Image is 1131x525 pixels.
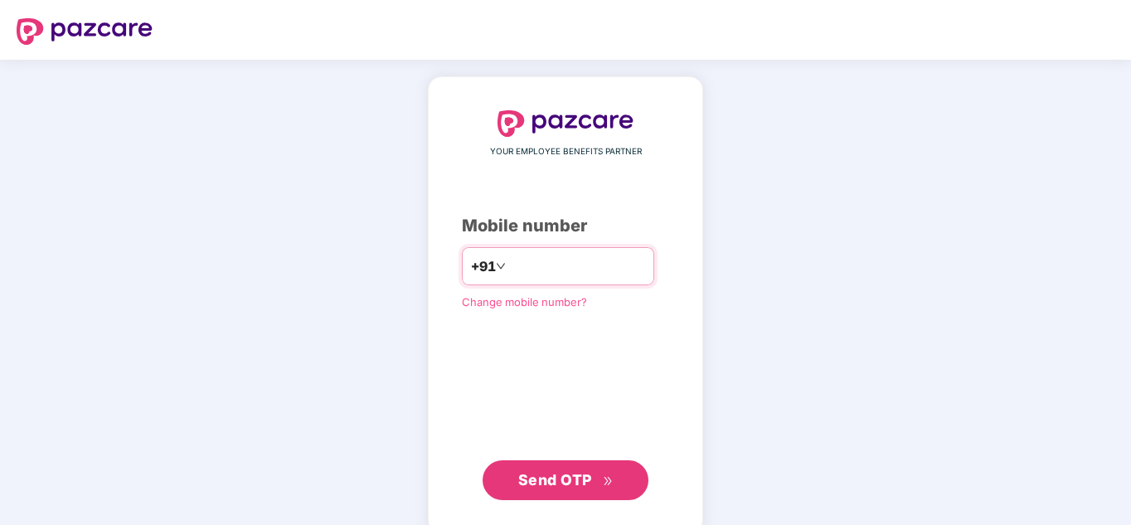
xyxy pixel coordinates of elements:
span: +91 [471,256,496,277]
a: Change mobile number? [462,295,587,309]
span: YOUR EMPLOYEE BENEFITS PARTNER [490,145,642,158]
span: down [496,261,506,271]
img: logo [17,18,153,45]
span: double-right [603,476,614,487]
button: Send OTPdouble-right [483,460,648,500]
img: logo [498,110,633,137]
span: Send OTP [518,471,592,489]
div: Mobile number [462,213,669,239]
